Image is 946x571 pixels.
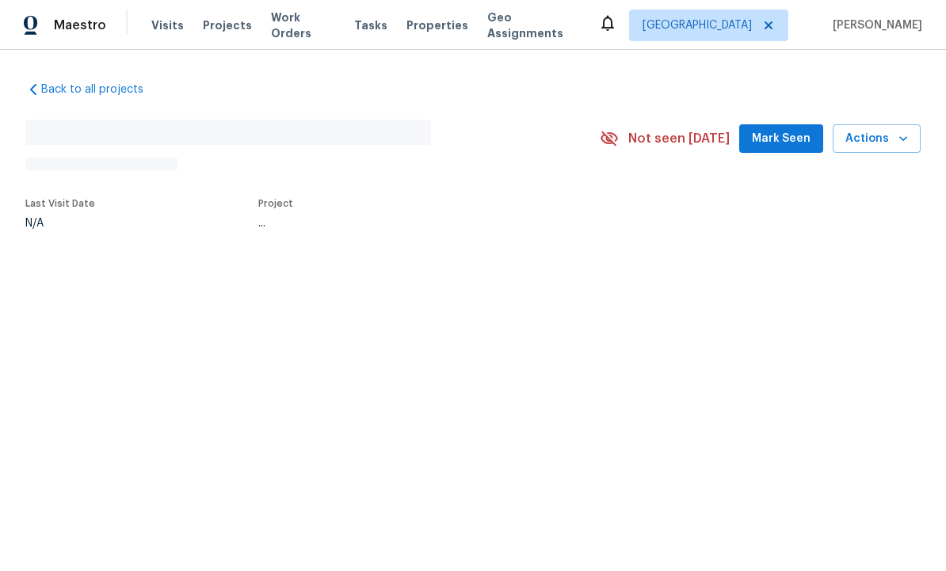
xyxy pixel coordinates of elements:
span: Last Visit Date [25,199,95,208]
div: ... [258,218,563,229]
a: Back to all projects [25,82,177,97]
span: Geo Assignments [487,10,579,41]
span: Actions [845,129,908,149]
div: N/A [25,218,95,229]
span: Projects [203,17,252,33]
span: Mark Seen [752,129,811,149]
span: Visits [151,17,184,33]
span: Work Orders [271,10,335,41]
span: Not seen [DATE] [628,131,730,147]
span: [PERSON_NAME] [826,17,922,33]
span: Tasks [354,20,387,31]
span: Maestro [54,17,106,33]
span: Project [258,199,293,208]
button: Mark Seen [739,124,823,154]
span: Properties [406,17,468,33]
button: Actions [833,124,921,154]
span: [GEOGRAPHIC_DATA] [643,17,752,33]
